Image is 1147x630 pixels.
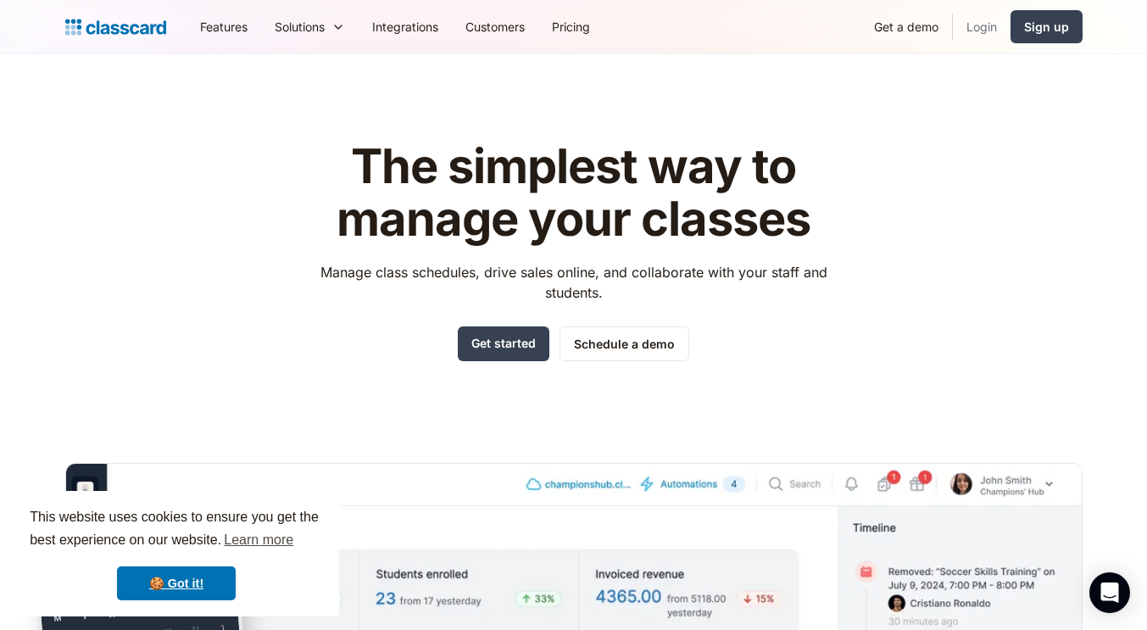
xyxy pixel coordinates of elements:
a: Sign up [1011,10,1083,43]
a: Get started [458,326,549,361]
a: Customers [452,8,538,46]
a: home [65,15,166,39]
a: Features [187,8,261,46]
a: Login [953,8,1011,46]
div: Sign up [1024,18,1069,36]
div: Solutions [275,18,325,36]
p: Manage class schedules, drive sales online, and collaborate with your staff and students. [304,262,843,303]
div: cookieconsent [14,491,339,616]
div: Solutions [261,8,359,46]
span: This website uses cookies to ensure you get the best experience on our website. [30,507,323,553]
a: learn more about cookies [221,527,296,553]
div: Open Intercom Messenger [1089,572,1130,613]
a: Pricing [538,8,604,46]
a: Integrations [359,8,452,46]
h1: The simplest way to manage your classes [304,141,843,245]
a: dismiss cookie message [117,566,236,600]
a: Get a demo [860,8,952,46]
a: Schedule a demo [560,326,689,361]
